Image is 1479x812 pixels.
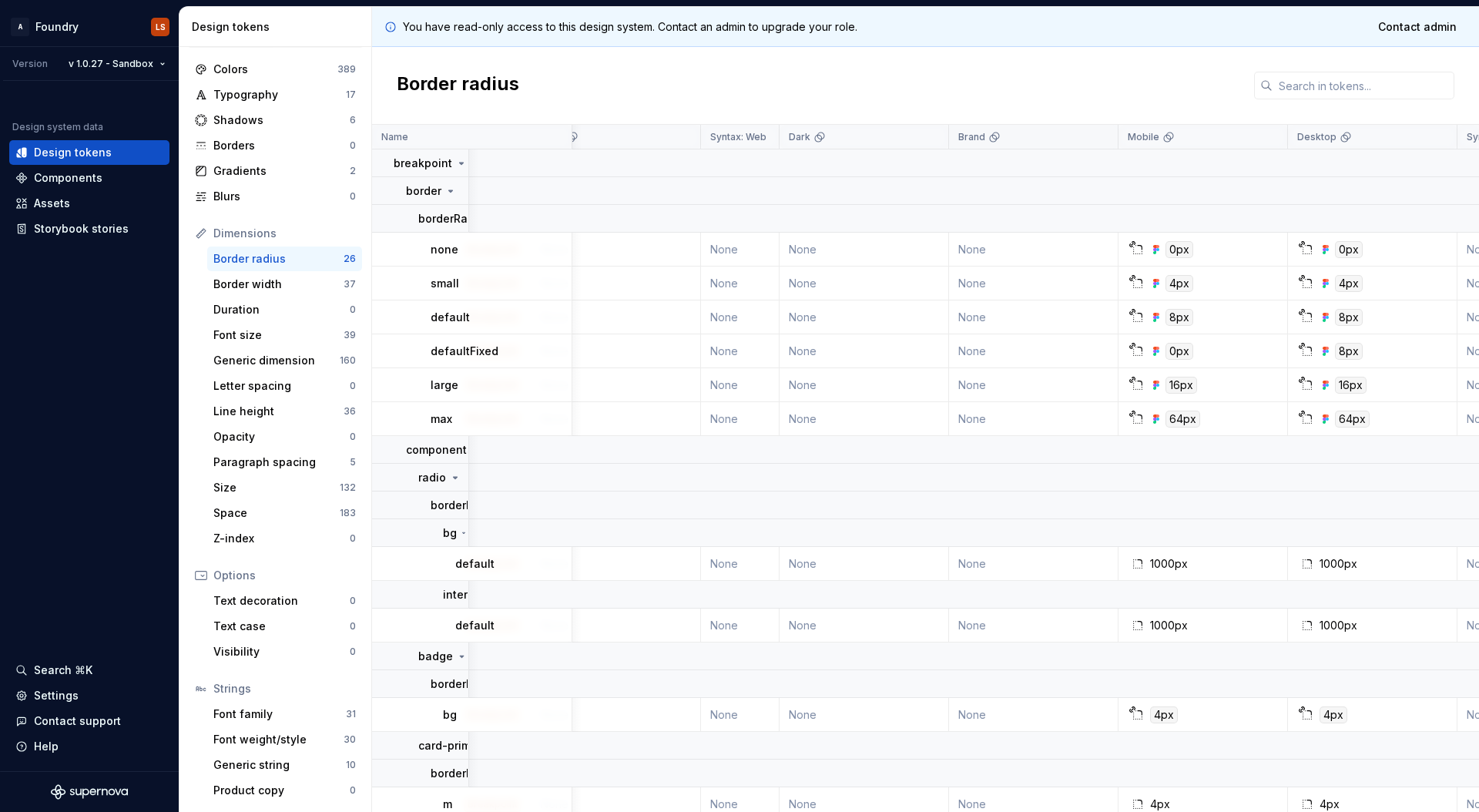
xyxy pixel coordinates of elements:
td: None [701,547,780,581]
button: v 1.0.27 - Sandbox [62,53,173,75]
a: Line height36 [207,399,362,424]
p: You have read-only access to this design system. Contact an admin to upgrade your role. [403,19,857,35]
td: None [949,547,1118,581]
p: bg [443,525,457,541]
div: Font size [213,327,344,343]
div: Foundry [35,19,79,35]
p: default [455,556,495,572]
td: None [532,233,701,267]
td: None [532,698,701,732]
a: Supernova Logo [51,784,128,800]
div: 4px [1335,275,1363,292]
div: 0 [350,595,356,607]
a: Settings [9,683,169,708]
td: None [949,698,1118,732]
div: 4px [1150,706,1178,723]
td: None [949,609,1118,643]
td: None [532,547,701,581]
td: None [532,368,701,402]
button: Search ⌘K [9,658,169,683]
a: Colors389 [189,57,362,82]
p: interaction [443,587,501,602]
a: Generic dimension160 [207,348,362,373]
p: max [431,411,452,427]
button: Help [9,734,169,759]
a: Shadows6 [189,108,362,133]
p: borderRadius [431,676,503,692]
div: 183 [340,507,356,519]
p: bg [443,707,457,723]
div: 0 [350,190,356,203]
div: Assets [34,196,70,211]
p: default [431,310,470,325]
div: 4px [1320,797,1340,812]
td: None [701,368,780,402]
td: None [780,368,949,402]
div: Blurs [213,189,350,204]
div: 132 [340,481,356,494]
div: Design system data [12,121,103,133]
p: large [431,377,458,393]
div: Font family [213,706,346,722]
p: badge [418,649,453,664]
td: None [780,300,949,334]
td: None [780,402,949,436]
div: Colors [213,62,337,77]
div: Strings [213,681,356,696]
div: Product copy [213,783,350,798]
div: 16px [1335,377,1367,394]
div: 16px [1165,377,1197,394]
div: 2 [350,165,356,177]
td: None [701,233,780,267]
td: None [701,334,780,368]
td: None [701,402,780,436]
a: Font weight/style30 [207,727,362,752]
td: None [701,300,780,334]
div: Gradients [213,163,350,179]
div: 1000px [1320,556,1357,572]
div: Space [213,505,340,521]
div: Search ⌘K [34,663,92,678]
td: None [949,402,1118,436]
div: 26 [344,253,356,265]
td: None [949,233,1118,267]
p: borderRadius [431,766,503,781]
td: None [949,300,1118,334]
div: 10 [346,759,356,771]
p: defaultFixed [431,344,498,359]
button: AFoundryLS [3,10,176,43]
td: None [701,267,780,300]
div: Components [34,170,102,186]
td: None [780,267,949,300]
a: Generic string10 [207,753,362,777]
td: None [701,609,780,643]
div: 389 [337,63,356,75]
td: None [532,300,701,334]
h2: Border radius [397,72,519,99]
input: Search in tokens... [1273,72,1454,99]
td: None [780,547,949,581]
div: 39 [344,329,356,341]
span: Contact admin [1378,19,1457,35]
div: 0px [1335,241,1363,258]
div: 17 [346,89,356,101]
a: Design tokens [9,140,169,165]
p: Brand [958,131,985,143]
div: Borders [213,138,350,153]
div: Typography [213,87,346,102]
td: None [780,609,949,643]
div: LS [156,21,166,33]
div: Options [213,568,356,583]
div: Design tokens [192,19,365,35]
p: default [455,618,495,633]
div: Design tokens [34,145,112,160]
p: border [406,183,441,199]
div: 36 [344,405,356,418]
div: 8px [1335,309,1363,326]
div: 64px [1335,411,1370,428]
a: Z-index0 [207,526,362,551]
div: Line height [213,404,344,419]
a: Assets [9,191,169,216]
a: Components [9,166,169,190]
div: Letter spacing [213,378,350,394]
